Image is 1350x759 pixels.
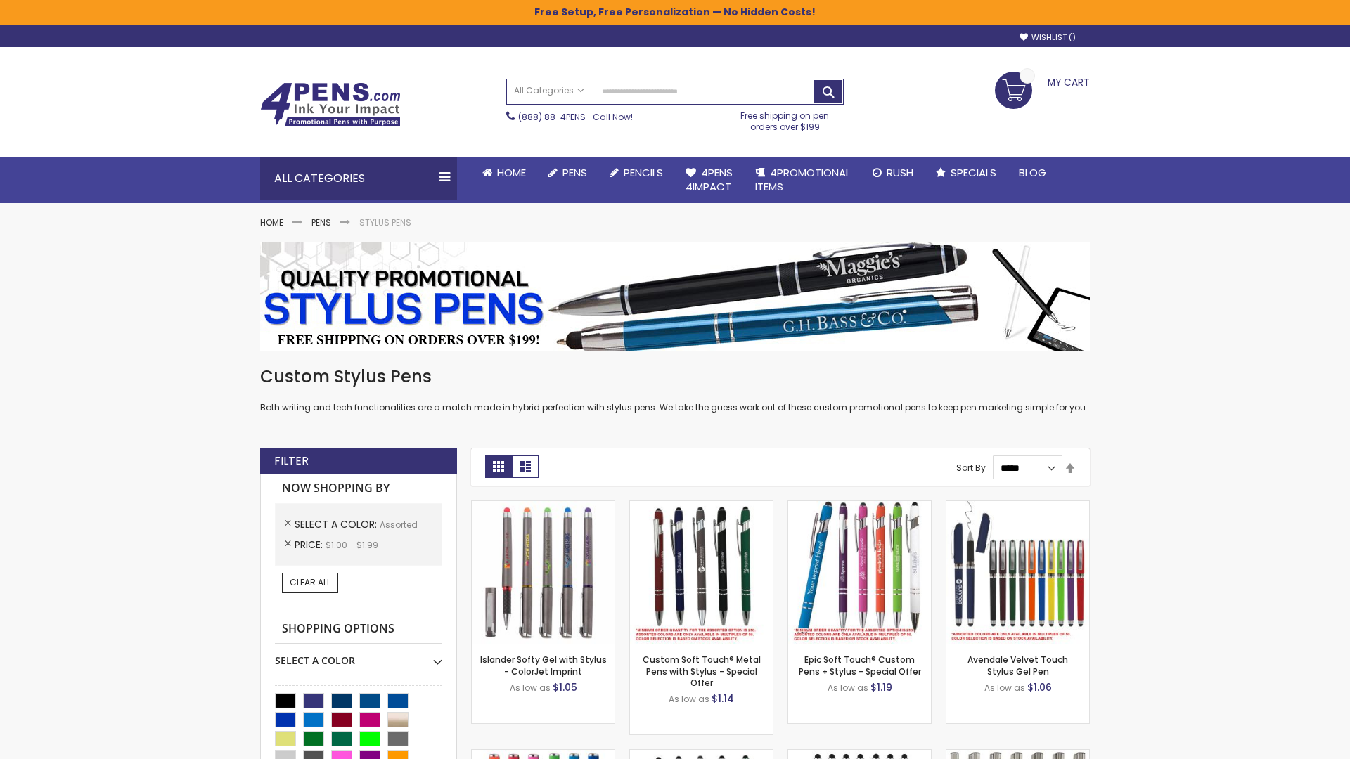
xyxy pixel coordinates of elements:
[260,365,1090,388] h1: Custom Stylus Pens
[260,157,457,200] div: All Categories
[472,500,615,512] a: Islander Softy Gel with Stylus - ColorJet Imprint-Assorted
[598,157,674,188] a: Pencils
[674,157,744,203] a: 4Pens4impact
[951,165,996,180] span: Specials
[946,500,1089,512] a: Avendale Velvet Touch Stylus Gel Pen-Assorted
[1020,32,1076,43] a: Wishlist
[744,157,861,203] a: 4PROMOTIONALITEMS
[537,157,598,188] a: Pens
[471,157,537,188] a: Home
[887,165,913,180] span: Rush
[643,654,761,688] a: Custom Soft Touch® Metal Pens with Stylus - Special Offer
[925,157,1008,188] a: Specials
[755,165,850,194] span: 4PROMOTIONAL ITEMS
[946,501,1089,644] img: Avendale Velvet Touch Stylus Gel Pen-Assorted
[518,111,633,123] span: - Call Now!
[669,693,709,705] span: As low as
[553,680,577,694] span: $1.05
[290,576,330,588] span: Clear All
[510,682,551,694] span: As low as
[275,474,442,503] strong: Now Shopping by
[472,501,615,644] img: Islander Softy Gel with Stylus - ColorJet Imprint-Assorted
[967,654,1068,677] a: Avendale Velvet Touch Stylus Gel Pen
[861,157,925,188] a: Rush
[518,111,586,123] a: (888) 88-4PENS
[726,105,844,133] div: Free shipping on pen orders over $199
[712,692,734,706] span: $1.14
[799,654,921,677] a: Epic Soft Touch® Custom Pens + Stylus - Special Offer
[260,216,283,228] a: Home
[562,165,587,180] span: Pens
[282,573,338,592] a: Clear All
[275,614,442,644] strong: Shopping Options
[514,85,584,96] span: All Categories
[275,644,442,668] div: Select A Color
[260,82,401,127] img: 4Pens Custom Pens and Promotional Products
[788,501,931,644] img: 4P-MS8B-Assorted
[956,462,986,474] label: Sort By
[1008,157,1057,188] a: Blog
[630,500,773,512] a: Custom Soft Touch® Metal Pens with Stylus-Assorted
[311,216,331,228] a: Pens
[485,455,512,478] strong: Grid
[630,501,773,644] img: Custom Soft Touch® Metal Pens with Stylus-Assorted
[497,165,526,180] span: Home
[788,500,931,512] a: 4P-MS8B-Assorted
[295,517,380,531] span: Select A Color
[295,538,326,552] span: Price
[686,165,733,194] span: 4Pens 4impact
[380,519,418,531] span: Assorted
[326,539,378,551] span: $1.00 - $1.99
[624,165,663,180] span: Pencils
[260,242,1090,351] img: Stylus Pens
[828,682,868,694] span: As low as
[507,79,591,103] a: All Categories
[260,365,1090,414] div: Both writing and tech functionalities are a match made in hybrid perfection with stylus pens. We ...
[1027,680,1052,694] span: $1.06
[359,216,411,228] strong: Stylus Pens
[274,453,309,469] strong: Filter
[480,654,607,677] a: Islander Softy Gel with Stylus - ColorJet Imprint
[1019,165,1046,180] span: Blog
[984,682,1025,694] span: As low as
[870,680,892,694] span: $1.19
